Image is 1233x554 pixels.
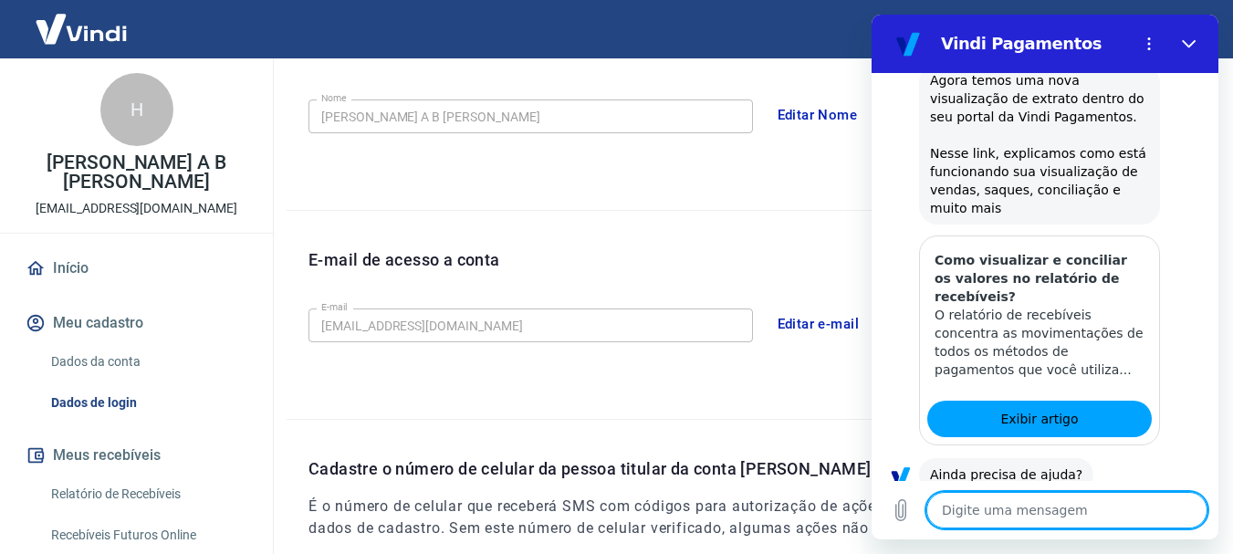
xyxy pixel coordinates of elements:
p: [PERSON_NAME] A B [PERSON_NAME] [15,153,258,192]
button: Editar Nome [768,96,868,134]
a: Início [22,248,251,288]
a: Relatório de Recebíveis [44,476,251,513]
label: E-mail [321,300,347,314]
label: Nome [321,91,347,105]
a: Recebíveis Futuros Online [44,517,251,554]
a: Dados de login [44,384,251,422]
div: H [100,73,173,146]
img: Vindi [22,1,141,57]
button: Editar e-mail [768,305,870,343]
p: E-mail de acesso a conta [308,247,500,272]
button: Meu cadastro [22,303,251,343]
h6: É o número de celular que receberá SMS com códigos para autorização de ações específicas na conta... [308,496,1211,539]
p: [EMAIL_ADDRESS][DOMAIN_NAME] [36,199,237,218]
button: Meus recebíveis [22,435,251,476]
p: Cadastre o número de celular da pessoa titular da conta [PERSON_NAME] [308,456,1211,481]
iframe: Janela de mensagens [872,15,1218,539]
a: Dados da conta [44,343,251,381]
button: Sair [1145,13,1211,47]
